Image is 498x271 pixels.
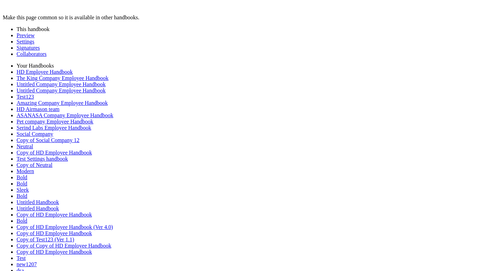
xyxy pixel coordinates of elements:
a: HD Employee Handbook [17,69,73,75]
a: Bold [17,218,27,224]
a: Bold [17,174,27,180]
a: Copy of HD Employee Handbook [17,150,92,155]
a: Copy of Social Company 12 [17,137,79,143]
a: ASANASA Company Employee Handbook [17,112,113,118]
a: Modern [17,168,34,174]
a: Serind Labs Employee Handbook [17,125,91,131]
a: Preview [17,32,34,38]
a: Copy of HD Employee Handbook [17,212,92,218]
a: Test Settings handbook [17,156,68,162]
a: HD Airmason team [17,106,59,112]
a: Test [17,255,26,261]
li: Your Handbooks [17,63,495,69]
a: Untitled Company Employee Handbook [17,81,106,87]
a: The King Company Employee Handbook [17,75,109,81]
a: Copy of Test123 (Ver 1.1) [17,237,74,242]
a: Copy of Copy of HD Employee Handbook [17,243,111,249]
a: Social Company [17,131,53,137]
a: Bold [17,193,27,199]
a: Amazing Company Employee Handbook [17,100,108,106]
a: Sleek [17,187,29,193]
a: Copy of HD Employee Handbook [17,230,92,236]
a: Collaborators [17,51,47,57]
a: Copy of HD Employee Handbook (Ver 4.0) [17,224,113,230]
a: Bold [17,181,27,187]
a: Test123 [17,94,34,100]
a: Neutral [17,143,33,149]
div: Make this page common so it is available in other handbooks. [3,14,495,21]
a: Signatures [17,45,40,51]
a: Untitled Handbook [17,205,59,211]
a: Pet company Employee Handbook [17,119,93,124]
a: Untitled Handbook [17,199,59,205]
a: Settings [17,39,34,44]
a: Copy of Neutral [17,162,52,168]
a: new1207 [17,261,37,267]
li: This handbook [17,26,495,32]
a: Untitled Company Employee Handbook [17,88,106,93]
a: Copy of HD Employee Handbook [17,249,92,255]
